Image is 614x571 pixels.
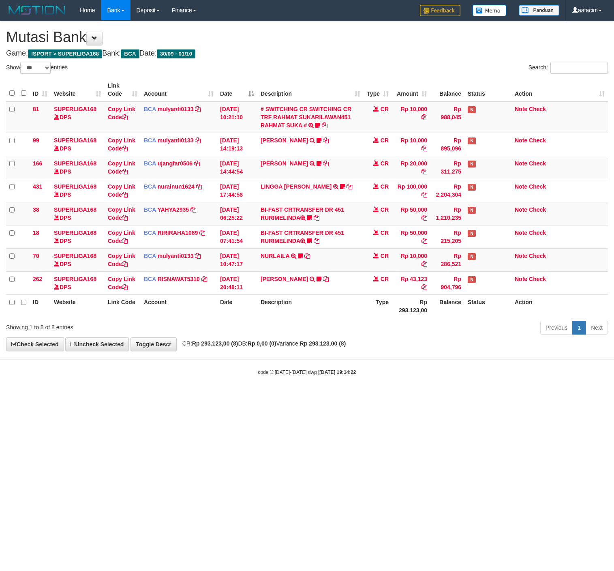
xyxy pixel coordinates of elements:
th: Account [141,294,217,318]
span: BCA [144,276,156,282]
span: CR [381,253,389,259]
td: DPS [51,179,105,202]
th: Website: activate to sort column ascending [51,78,105,101]
td: Rp 10,000 [392,248,430,271]
a: Copy Rp 20,000 to clipboard [421,168,427,175]
a: Copy Rp 100,000 to clipboard [421,191,427,198]
th: Date [217,294,257,318]
small: code © [DATE]-[DATE] dwg | [258,369,356,375]
span: 431 [33,183,42,190]
td: [DATE] 17:44:58 [217,179,257,202]
a: SUPERLIGA168 [54,106,96,112]
th: Link Code: activate to sort column ascending [105,78,141,101]
th: ID [30,294,51,318]
a: Copy # SWITCHING CR SWITCHING CR TRF RAHMAT SUKARILAWAN451 RAHMAT SUKA # to clipboard [322,122,327,129]
a: Check Selected [6,337,64,351]
th: Action [511,294,608,318]
a: Copy LINGGA ADITYA PRAT to clipboard [347,183,352,190]
td: Rp 2,204,304 [430,179,464,202]
a: Note [515,276,527,282]
td: Rp 904,796 [430,271,464,294]
strong: [DATE] 19:14:22 [319,369,356,375]
a: Note [515,183,527,190]
a: Copy NURLAILA to clipboard [304,253,310,259]
strong: Rp 293.123,00 (8) [192,340,238,347]
td: Rp 100,000 [392,179,430,202]
span: CR [381,106,389,112]
span: Has Note [468,161,476,167]
a: SUPERLIGA168 [54,137,96,144]
td: Rp 1,210,235 [430,202,464,225]
a: # SWITCHING CR SWITCHING CR TRF RAHMAT SUKARILAWAN451 RAHMAT SUKA # [261,106,351,129]
th: Status [464,78,511,101]
th: Type [364,294,392,318]
span: CR [381,160,389,167]
a: Copy BI-FAST CRTRANSFER DR 451 RURIMELINDA to clipboard [314,238,319,244]
span: Has Note [468,230,476,237]
h1: Mutasi Bank [6,29,608,45]
a: Note [515,106,527,112]
h4: Game: Bank: Date: [6,49,608,58]
label: Search: [528,62,608,74]
div: Showing 1 to 8 of 8 entries [6,320,250,331]
th: Balance [430,294,464,318]
span: 70 [33,253,39,259]
th: Type: activate to sort column ascending [364,78,392,101]
a: Next [586,321,608,335]
th: Rp 293.123,00 [392,294,430,318]
a: Copy Rp 10,000 to clipboard [421,145,427,152]
a: Check [529,160,546,167]
td: Rp 215,205 [430,225,464,248]
a: [PERSON_NAME] [261,137,308,144]
a: Copy Rp 50,000 to clipboard [421,238,427,244]
span: BCA [144,183,156,190]
span: 18 [33,230,39,236]
span: 38 [33,206,39,213]
td: [DATE] 14:44:54 [217,156,257,179]
span: Has Note [468,207,476,214]
th: Action: activate to sort column ascending [511,78,608,101]
a: mulyanti0133 [158,253,194,259]
span: CR [381,137,389,144]
a: Copy Link Code [108,230,135,244]
th: Balance [430,78,464,101]
span: BCA [144,106,156,112]
a: [PERSON_NAME] [261,276,308,282]
a: Check [529,230,546,236]
span: Has Note [468,253,476,260]
td: DPS [51,225,105,248]
span: CR [381,276,389,282]
span: Has Note [468,106,476,113]
td: [DATE] 14:19:13 [217,133,257,156]
td: Rp 50,000 [392,225,430,248]
th: Date: activate to sort column descending [217,78,257,101]
a: SUPERLIGA168 [54,253,96,259]
a: Copy Link Code [108,137,135,152]
a: LINGGA [PERSON_NAME] [261,183,332,190]
span: BCA [121,49,139,58]
th: Account: activate to sort column ascending [141,78,217,101]
span: CR [381,206,389,213]
span: 81 [33,106,39,112]
a: nurainun1624 [158,183,195,190]
span: CR [381,230,389,236]
th: Website [51,294,105,318]
td: Rp 895,096 [430,133,464,156]
a: Copy RISNAWAT5310 to clipboard [201,276,207,282]
a: Check [529,137,546,144]
a: NURLAILA [261,253,289,259]
a: SUPERLIGA168 [54,183,96,190]
span: BCA [144,137,156,144]
a: Copy Rp 10,000 to clipboard [421,261,427,267]
a: Copy Rp 50,000 to clipboard [421,215,427,221]
a: Copy mulyanti0133 to clipboard [195,253,201,259]
th: Amount: activate to sort column ascending [392,78,430,101]
th: ID: activate to sort column ascending [30,78,51,101]
td: Rp 20,000 [392,156,430,179]
td: DPS [51,156,105,179]
td: BI-FAST CRTRANSFER DR 451 RURIMELINDA [257,202,364,225]
td: Rp 43,123 [392,271,430,294]
a: SUPERLIGA168 [54,276,96,282]
td: Rp 10,000 [392,133,430,156]
span: BCA [144,253,156,259]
